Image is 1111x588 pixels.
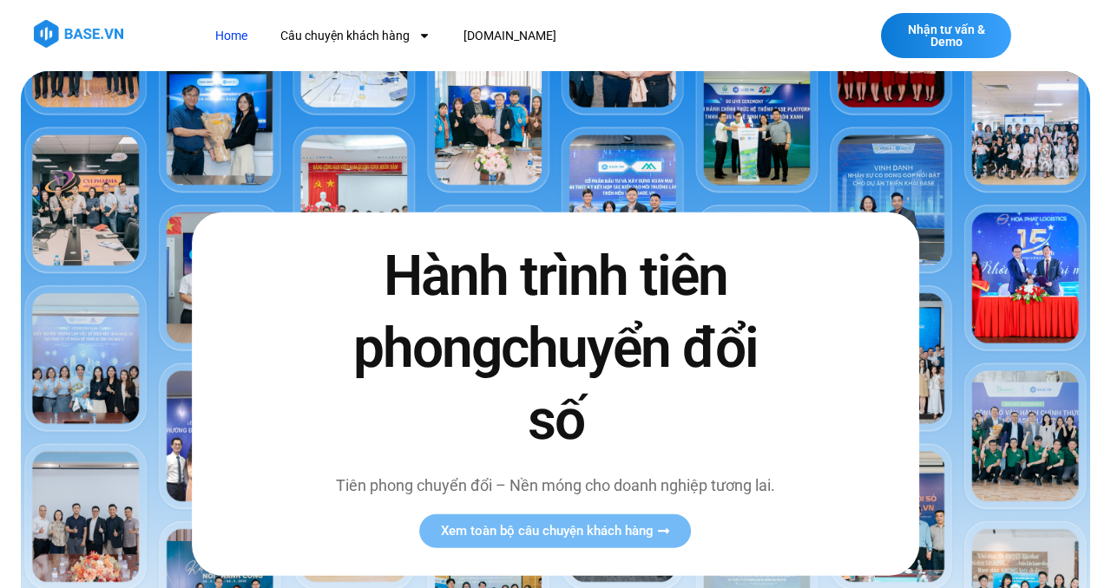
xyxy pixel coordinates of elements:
[898,23,994,48] span: Nhận tư vấn & Demo
[202,20,792,52] nav: Menu
[441,525,654,538] span: Xem toàn bộ câu chuyện khách hàng
[325,239,786,456] h2: Hành trình tiên phong
[450,20,569,52] a: [DOMAIN_NAME]
[202,20,260,52] a: Home
[420,514,692,548] a: Xem toàn bộ câu chuyện khách hàng
[881,13,1011,58] a: Nhận tư vấn & Demo
[267,20,444,52] a: Câu chuyện khách hàng
[325,474,786,497] p: Tiên phong chuyển đổi – Nền móng cho doanh nghiệp tương lai.
[501,316,758,453] span: chuyển đổi số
